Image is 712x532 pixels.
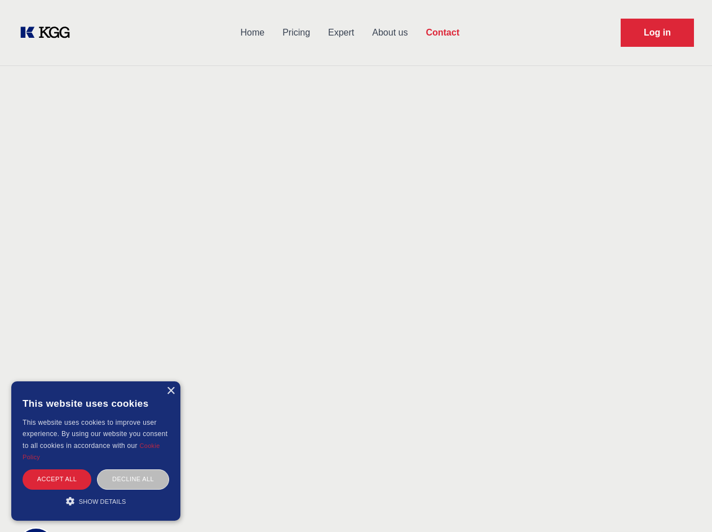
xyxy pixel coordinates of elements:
a: Cookie Policy [23,442,160,460]
span: Show details [79,498,126,505]
a: Pricing [273,18,319,47]
a: Contact [417,18,468,47]
a: Expert [319,18,363,47]
div: Close [166,387,175,395]
a: About us [363,18,417,47]
div: This website uses cookies [23,390,169,417]
div: Decline all [97,469,169,489]
span: This website uses cookies to improve user experience. By using our website you consent to all coo... [23,419,167,450]
div: Accept all [23,469,91,489]
a: Home [231,18,273,47]
iframe: Chat Widget [656,478,712,532]
a: Request Demo [621,19,694,47]
a: KOL Knowledge Platform: Talk to Key External Experts (KEE) [18,24,79,42]
div: Show details [23,495,169,507]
